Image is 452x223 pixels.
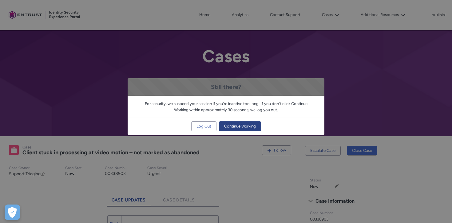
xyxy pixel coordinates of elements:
[5,205,20,220] button: Open Preferences
[5,205,20,220] div: Cookie Preferences
[211,83,241,91] span: Still there?
[224,122,256,131] span: Continue Working
[196,122,211,131] span: Log Out
[424,195,452,223] iframe: Qualified Messenger
[145,101,307,112] span: For security, we suspend your session if you're inactive too long. If you don't click Continue Wo...
[219,121,261,131] button: Continue Working
[191,121,216,131] button: Log Out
